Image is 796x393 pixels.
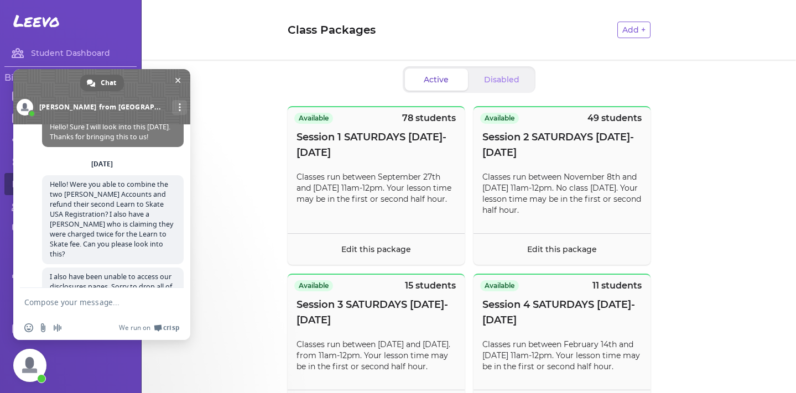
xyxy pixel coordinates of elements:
span: Send a file [39,323,48,332]
span: We run on [119,323,150,332]
div: Chat [80,75,124,91]
a: Students [4,195,137,217]
p: 15 students [405,279,456,292]
a: Calendar [4,85,137,107]
button: Add + [617,22,651,38]
span: Insert an emoji [24,323,33,332]
a: Classes [4,151,137,173]
button: Active [405,69,468,91]
span: Available [294,280,333,291]
a: Edit this package [341,244,411,254]
p: 49 students [587,112,642,125]
span: Session 3 SATURDAYS [DATE]-[DATE] [296,297,456,328]
a: Settings [4,129,137,151]
span: Audio message [53,323,62,332]
span: Close chat [172,75,184,86]
a: Profile [4,296,137,318]
span: Session 4 SATURDAYS [DATE]-[DATE] [482,297,642,328]
button: Disabled [470,69,533,91]
span: I also have been unable to access our disclosures pages. Sorry to drop all of this, just a few bu... [50,272,172,311]
span: Hello! Were you able to combine the two [PERSON_NAME] Accounts and refund their second Learn to S... [50,180,173,259]
a: Logout [4,318,137,340]
span: Available [294,113,333,124]
a: Student Dashboard [4,42,137,64]
span: Available [480,113,519,124]
textarea: Compose your message... [24,297,155,307]
p: Classes run between [DATE] and [DATE]. from 11am-12pm. Your lesson time may be in the first or se... [296,339,456,372]
div: Close chat [13,349,46,382]
span: Session 1 SATURDAYS [DATE]-[DATE] [296,129,456,160]
a: Class Packages [4,173,137,195]
span: Session 2 SATURDAYS [DATE]-[DATE] [482,129,642,160]
div: More channels [172,100,187,115]
a: Disclosures [4,239,137,261]
span: Hello! Sure I will look into this [DATE]. Thanks for bringing this to us! [50,122,170,142]
button: Available78 studentsSession 1 SATURDAYS [DATE]-[DATE]Classes run between September 27th and [DATE... [288,106,465,265]
p: Classes run between November 8th and [DATE] 11am-12pm. No class [DATE]. Your lesson time may be i... [482,171,642,216]
span: Crisp [163,323,179,332]
div: [DATE] [91,161,113,167]
button: Available49 studentsSession 2 SATURDAYS [DATE]-[DATE]Classes run between November 8th and [DATE] ... [474,106,651,265]
p: 11 students [592,279,642,292]
span: Available [480,280,519,291]
p: Classes run between September 27th and [DATE] 11am-12pm. Your lesson time may be in the first or ... [296,171,456,205]
span: Leevo [13,11,60,31]
a: We run onCrisp [119,323,179,332]
p: Classes run between February 14th and [DATE] 11am-12pm. Your lesson time may be in the first or s... [482,339,642,372]
a: Discounts [4,217,137,239]
h3: Binghamton FSC [4,71,137,85]
a: Edit this package [527,244,597,254]
span: Chat [101,75,116,91]
a: Staff [4,107,137,129]
a: Register Students [4,261,137,284]
p: 78 students [402,112,456,125]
